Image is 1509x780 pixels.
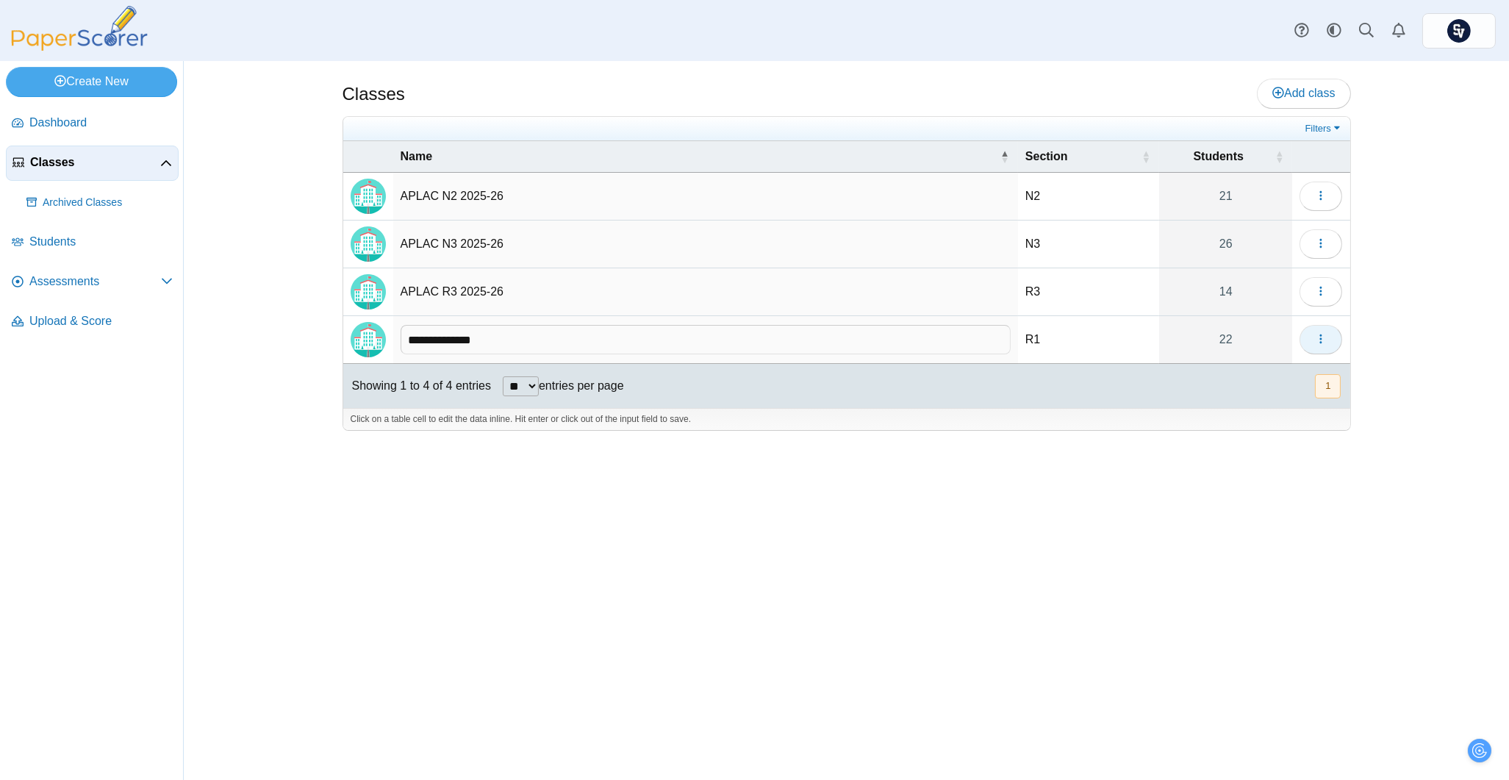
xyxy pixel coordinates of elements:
[30,154,160,171] span: Classes
[1257,79,1350,108] a: Add class
[343,364,491,408] div: Showing 1 to 4 of 4 entries
[6,304,179,340] a: Upload & Score
[1272,87,1335,99] span: Add class
[1194,150,1244,162] span: Students
[393,268,1018,316] td: APLAC R3 2025-26
[351,322,386,357] img: Locally created class
[1159,268,1292,315] a: 14
[6,67,177,96] a: Create New
[6,40,153,53] a: PaperScorer
[1447,19,1471,43] span: Chris Paolelli
[1422,13,1496,49] a: ps.PvyhDibHWFIxMkTk
[29,273,161,290] span: Assessments
[1447,19,1471,43] img: ps.PvyhDibHWFIxMkTk
[1025,150,1068,162] span: Section
[1018,173,1159,221] td: N2
[393,173,1018,221] td: APLAC N2 2025-26
[6,225,179,260] a: Students
[1000,141,1009,172] span: Name : Activate to invert sorting
[1141,141,1150,172] span: Section : Activate to sort
[1315,374,1341,398] button: 1
[6,265,179,300] a: Assessments
[351,274,386,310] img: Locally created class
[1159,221,1292,268] a: 26
[343,82,405,107] h1: Classes
[43,196,173,210] span: Archived Classes
[1302,121,1347,136] a: Filters
[1018,221,1159,268] td: N3
[6,106,179,141] a: Dashboard
[6,146,179,181] a: Classes
[29,313,173,329] span: Upload & Score
[1275,141,1283,172] span: Students : Activate to sort
[539,379,624,392] label: entries per page
[29,234,173,250] span: Students
[351,226,386,262] img: Locally created class
[351,179,386,214] img: Locally created class
[1159,316,1292,363] a: 22
[1018,316,1159,364] td: R1
[29,115,173,131] span: Dashboard
[1313,374,1341,398] nav: pagination
[393,221,1018,268] td: APLAC N3 2025-26
[401,150,433,162] span: Name
[1383,15,1415,47] a: Alerts
[343,408,1350,430] div: Click on a table cell to edit the data inline. Hit enter or click out of the input field to save.
[21,185,179,221] a: Archived Classes
[6,6,153,51] img: PaperScorer
[1018,268,1159,316] td: R3
[1159,173,1292,220] a: 21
